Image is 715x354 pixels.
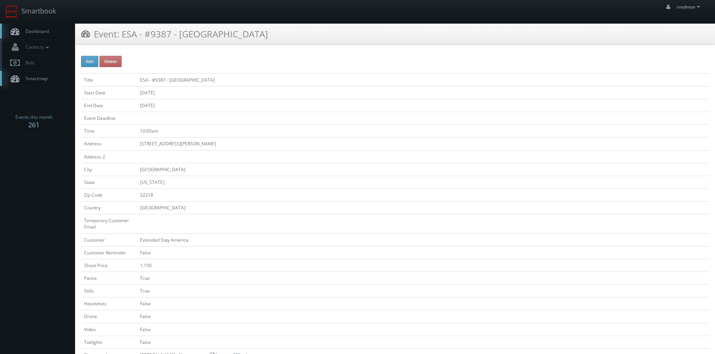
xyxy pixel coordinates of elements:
td: True [137,285,709,297]
td: State [81,176,137,188]
td: Shoot Price [81,259,137,272]
span: Smartmap [22,75,48,82]
td: Stills [81,285,137,297]
button: Delete [99,56,122,67]
span: Events this month [15,114,53,121]
td: Drone [81,310,137,323]
td: False [137,310,709,323]
td: [DATE] [137,86,709,99]
td: False [137,336,709,348]
td: Customer [81,233,137,246]
span: rredmon [677,4,702,10]
td: False [137,297,709,310]
td: Address [81,137,137,150]
td: 10:00am [137,125,709,137]
td: Country [81,202,137,214]
td: ESA - #9387 - [GEOGRAPHIC_DATA] [137,73,709,86]
td: [DATE] [137,99,709,112]
td: [GEOGRAPHIC_DATA] [137,202,709,214]
span: Dashboard [22,28,49,34]
td: [GEOGRAPHIC_DATA] [137,163,709,176]
td: False [137,323,709,336]
td: Start Date [81,86,137,99]
td: Headshots [81,297,137,310]
td: Event Deadline [81,112,137,125]
span: Contacts [22,44,51,50]
td: Customer Reminder [81,246,137,259]
span: Bids [22,60,35,66]
td: False [137,246,709,259]
strong: 261 [28,120,39,129]
td: Zip Code [81,188,137,201]
td: City [81,163,137,176]
td: Address 2 [81,150,137,163]
td: 32218 [137,188,709,201]
button: Edit [81,56,98,67]
h3: Event: ESA - #9387 - [GEOGRAPHIC_DATA] [81,27,268,40]
td: Time [81,125,137,137]
td: [US_STATE] [137,176,709,188]
td: Temporary Customer Email [81,214,137,233]
td: Title [81,73,137,86]
td: Twilights [81,336,137,348]
td: 1,150 [137,259,709,272]
td: Panos [81,272,137,284]
td: Extended Stay America [137,233,709,246]
td: Video [81,323,137,336]
td: End Date [81,99,137,112]
td: [STREET_ADDRESS][PERSON_NAME] [137,137,709,150]
td: True [137,272,709,284]
img: smartbook-logo.png [6,6,18,18]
